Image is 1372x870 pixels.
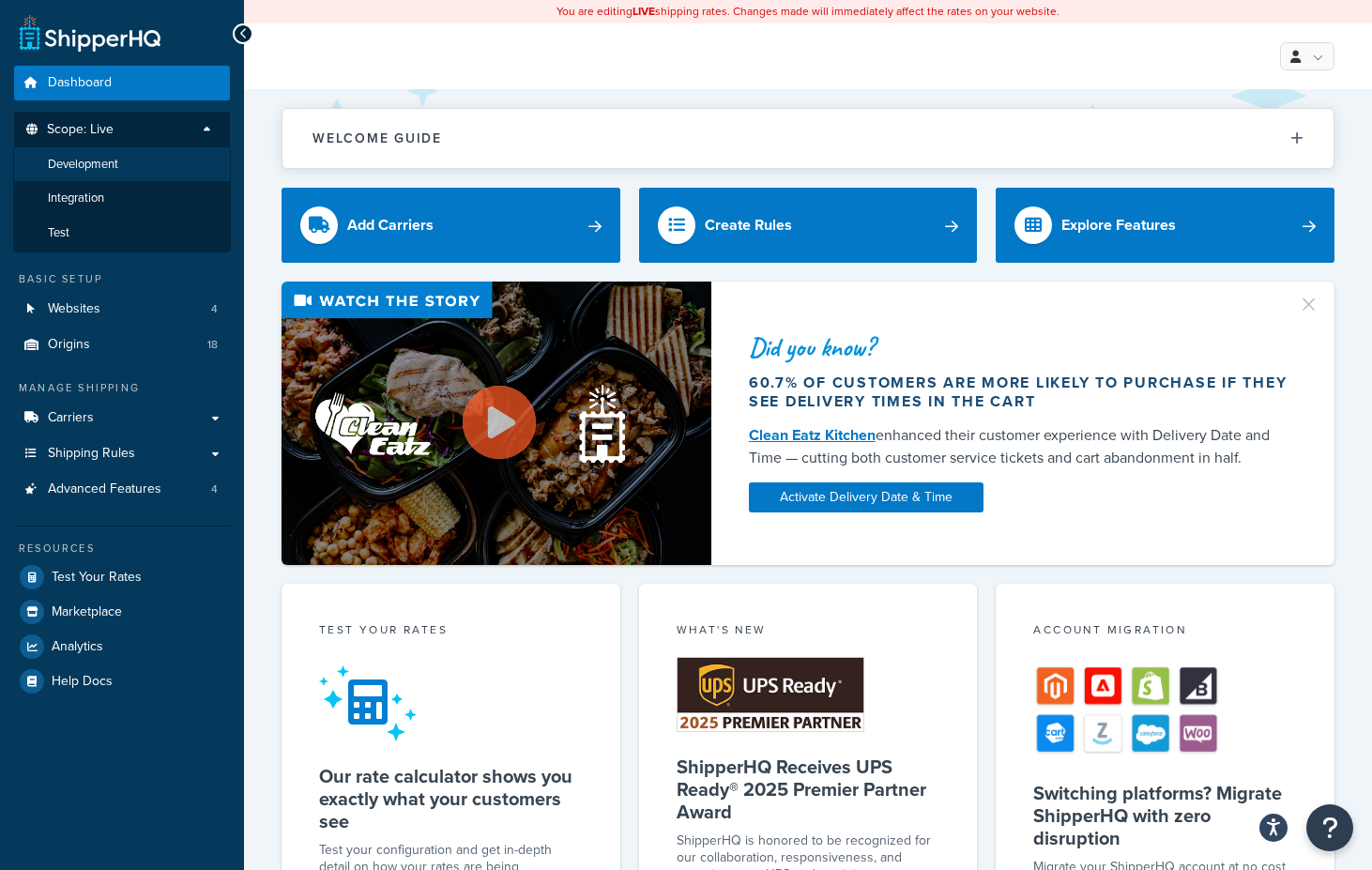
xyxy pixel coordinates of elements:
[14,271,230,287] div: Basic Setup
[48,301,100,317] span: Websites
[677,756,940,823] h5: ShipperHQ Receives UPS Ready® 2025 Premier Partner Award
[13,216,231,251] li: Test
[1033,782,1297,849] h5: Switching platforms? Migrate ShipperHQ with zero disruption
[705,212,792,238] div: Create Rules
[14,328,230,362] li: Origins
[996,188,1334,263] a: Explore Features
[14,664,230,698] a: Help Docs
[319,765,583,832] h5: Our rate calculator shows you exactly what your customers see
[14,380,230,396] div: Manage Shipping
[282,109,1334,168] button: Welcome Guide
[1061,212,1176,238] div: Explore Features
[13,181,231,216] li: Integration
[14,436,230,471] a: Shipping Rules
[48,157,118,173] span: Development
[48,410,94,426] span: Carriers
[47,122,114,138] span: Scope: Live
[48,337,90,353] span: Origins
[207,337,218,353] span: 18
[1306,804,1353,851] button: Open Resource Center
[14,472,230,507] a: Advanced Features4
[677,621,940,643] div: What's New
[749,482,983,512] a: Activate Delivery Date & Time
[633,3,655,20] b: LIVE
[14,328,230,362] a: Origins18
[14,472,230,507] li: Advanced Features
[48,446,135,462] span: Shipping Rules
[211,301,218,317] span: 4
[1033,621,1297,643] div: Account Migration
[48,481,161,497] span: Advanced Features
[14,66,230,100] a: Dashboard
[52,570,142,586] span: Test Your Rates
[14,292,230,327] a: Websites4
[14,560,230,594] a: Test Your Rates
[749,374,1289,411] div: 60.7% of customers are more likely to purchase if they see delivery times in the cart
[13,147,231,182] li: Development
[749,424,1289,469] div: enhanced their customer experience with Delivery Date and Time — cutting both customer service ti...
[48,225,69,241] span: Test
[52,604,122,620] span: Marketplace
[313,131,442,145] h2: Welcome Guide
[319,621,583,643] div: Test your rates
[48,191,104,206] span: Integration
[14,541,230,557] div: Resources
[282,188,620,263] a: Add Carriers
[282,282,711,565] img: Video thumbnail
[639,188,978,263] a: Create Rules
[347,212,434,238] div: Add Carriers
[48,75,112,91] span: Dashboard
[52,674,113,690] span: Help Docs
[749,334,1289,360] div: Did you know?
[52,639,103,655] span: Analytics
[14,292,230,327] li: Websites
[14,401,230,435] a: Carriers
[211,481,218,497] span: 4
[749,424,876,446] a: Clean Eatz Kitchen
[14,630,230,664] a: Analytics
[14,595,230,629] a: Marketplace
